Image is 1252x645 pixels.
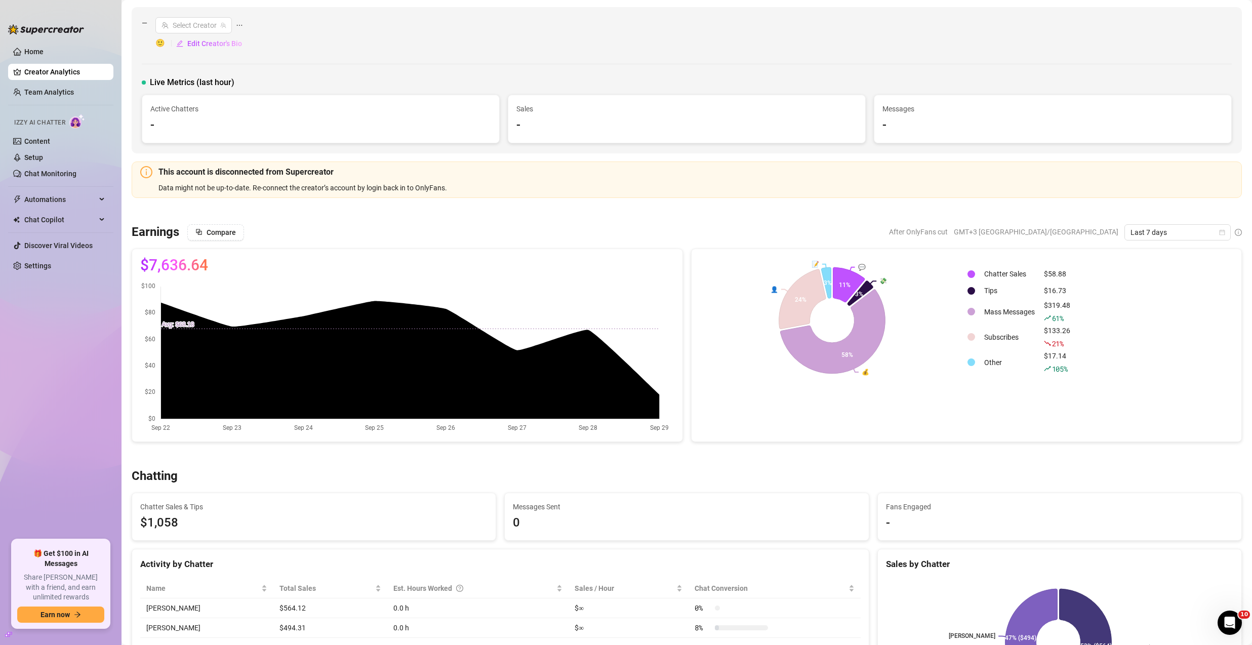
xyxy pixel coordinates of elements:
span: question-circle [456,583,463,594]
span: After OnlyFans cut [889,224,948,239]
td: $494.31 [273,618,387,638]
a: Discover Viral Videos [24,241,93,250]
span: arrow-right [74,611,81,618]
div: Activity by Chatter [140,557,861,571]
div: — [142,17,1232,52]
td: Mass Messages [980,300,1039,324]
div: - [150,115,491,135]
a: Settings [24,262,51,270]
a: Chat Monitoring [24,170,76,178]
span: calendar [1219,229,1225,235]
iframe: Intercom live chat [1218,611,1242,635]
span: info-circle [140,166,152,178]
span: thunderbolt [13,195,21,204]
span: 105 % [1052,364,1068,374]
td: $∞ [569,598,689,618]
span: $7,636.64 [140,257,208,273]
td: [PERSON_NAME] [140,598,273,618]
button: Edit Creator's Bio [176,35,243,52]
span: Name [146,583,259,594]
div: $133.26 [1044,325,1070,349]
img: logo-BBDzfeDw.svg [8,24,84,34]
span: Messages [882,103,1223,114]
a: Content [24,137,50,145]
td: Subscribes [980,325,1039,349]
span: Fans Engaged [886,501,1233,512]
span: GMT+3 [GEOGRAPHIC_DATA]/[GEOGRAPHIC_DATA] [954,224,1118,239]
a: Creator Analytics [24,64,105,80]
text: 💰 [862,368,869,376]
img: Chat Copilot [13,216,20,223]
div: - [516,115,857,135]
span: block [195,228,203,235]
th: Name [140,579,273,598]
a: Setup [24,153,43,162]
div: - [882,115,1223,135]
span: Live Metrics (last hour) [150,76,234,89]
span: 🙂 [155,37,176,50]
span: Messages Sent [513,501,860,512]
span: build [5,631,12,638]
td: Tips [980,283,1039,299]
span: 21 % [1052,339,1064,348]
span: Automations [24,191,96,208]
span: Compare [207,228,236,236]
div: Est. Hours Worked [393,583,554,594]
span: team [220,22,226,28]
span: Chatter Sales & Tips [140,501,488,512]
div: Sales by Chatter [886,557,1233,571]
span: Izzy AI Chatter [14,118,65,128]
td: 0.0 h [387,618,569,638]
td: [PERSON_NAME] [140,618,273,638]
th: Chat Conversion [689,579,861,598]
text: 💸 [879,277,887,285]
text: 👤 [771,285,778,293]
span: rise [1044,365,1051,372]
span: 0 % [695,602,711,614]
span: Active Chatters [150,103,491,114]
button: Earn nowarrow-right [17,607,104,623]
button: Compare [187,224,244,240]
span: rise [1044,314,1051,321]
span: fall [1044,340,1051,347]
h5: This account is disconnected from Supercreator [158,166,1233,178]
img: AI Chatter [69,114,85,129]
div: - [886,513,1233,533]
td: Chatter Sales [980,266,1039,282]
td: Other [980,350,1039,375]
th: Sales / Hour [569,579,689,598]
span: edit [176,40,183,47]
span: $1,058 [140,513,488,533]
td: $564.12 [273,598,387,618]
span: Earn now [41,611,70,619]
text: 📝 [812,260,819,267]
div: $17.14 [1044,350,1070,375]
span: Chat Conversion [695,583,846,594]
span: 🎁 Get $100 in AI Messages [17,549,104,569]
span: Chat Copilot [24,212,96,228]
h3: Chatting [132,468,178,485]
a: Team Analytics [24,88,74,96]
div: Data might not be up-to-date. Re-connect the creator’s account by login back in to OnlyFans. [158,182,1233,193]
span: Sales [516,103,857,114]
span: 10 [1238,611,1250,619]
span: ellipsis [236,17,243,33]
span: Sales / Hour [575,583,674,594]
div: $319.48 [1044,300,1070,324]
span: Edit Creator's Bio [187,39,242,48]
div: $16.73 [1044,285,1070,296]
h3: Earnings [132,224,179,240]
span: Last 7 days [1130,225,1225,240]
div: 0 [513,513,860,533]
div: $58.88 [1044,268,1070,279]
text: 💬 [858,263,865,270]
span: Share [PERSON_NAME] with a friend, and earn unlimited rewards [17,573,104,602]
span: info-circle [1235,229,1242,236]
th: Total Sales [273,579,387,598]
td: 0.0 h [387,598,569,618]
text: [PERSON_NAME] [949,633,995,640]
span: Total Sales [279,583,373,594]
span: 61 % [1052,313,1064,323]
span: 8 % [695,622,711,633]
td: $∞ [569,618,689,638]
